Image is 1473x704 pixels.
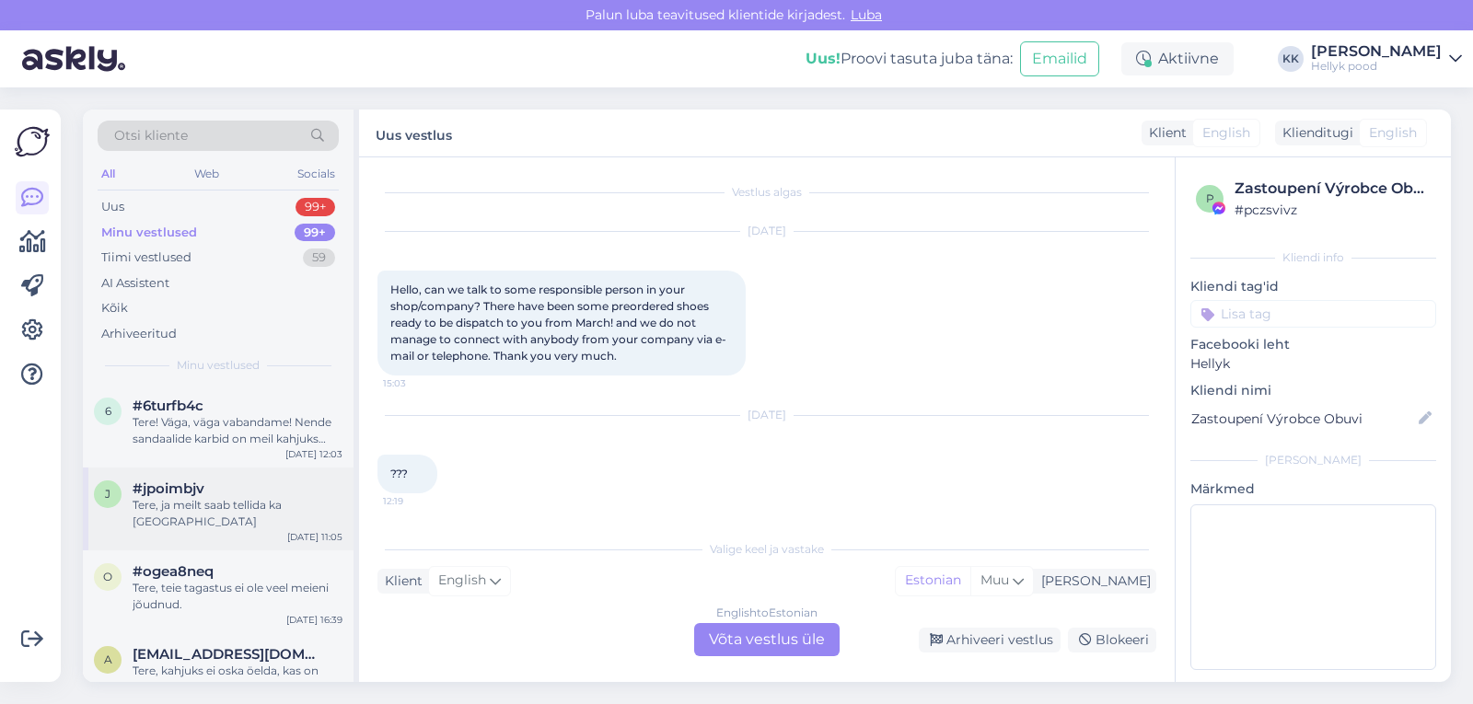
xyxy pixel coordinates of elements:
[133,480,204,497] span: #jpoimbjv
[101,224,197,242] div: Minu vestlused
[1142,123,1187,143] div: Klient
[101,198,124,216] div: Uus
[303,248,335,267] div: 59
[377,223,1156,239] div: [DATE]
[133,414,342,447] div: Tere! Väga, väga vabandame! Nende sandaalide karbid on meil kahjuks kuidagi sassi läinud. [PERSON...
[133,663,342,696] div: Tere, kahjuks ei oska öelda, kas on juurde tulemas.
[919,628,1061,652] div: Arhiveeri vestlus
[287,530,342,544] div: [DATE] 11:05
[980,571,1009,588] span: Muu
[294,162,339,186] div: Socials
[191,162,223,186] div: Web
[1190,452,1436,468] div: [PERSON_NAME]
[114,126,188,145] span: Otsi kliente
[296,198,335,216] div: 99+
[694,623,840,656] div: Võta vestlus üle
[105,404,111,418] span: 6
[1020,41,1099,76] button: Emailid
[286,613,342,627] div: [DATE] 16:39
[133,563,214,580] span: #ogea8neq
[285,447,342,461] div: [DATE] 12:03
[377,184,1156,201] div: Vestlus algas
[1190,381,1436,400] p: Kliendi nimi
[1068,628,1156,652] div: Blokeeri
[104,652,112,666] span: a
[806,50,841,67] b: Uus!
[377,407,1156,423] div: [DATE]
[177,357,260,374] span: Minu vestlused
[101,248,191,267] div: Tiimi vestlused
[1369,123,1417,143] span: English
[295,224,335,242] div: 99+
[390,467,408,480] span: ???
[806,48,1013,70] div: Proovi tasuta juba täna:
[377,541,1156,558] div: Valige keel ja vastake
[1190,335,1436,354] p: Facebooki leht
[383,376,452,390] span: 15:03
[1121,42,1234,75] div: Aktiivne
[103,570,112,583] span: o
[1235,200,1431,220] div: # pczsvivz
[438,571,486,591] span: English
[133,398,203,414] span: #6turfb4c
[1190,277,1436,296] p: Kliendi tag'id
[105,487,110,501] span: j
[98,162,119,186] div: All
[1190,354,1436,374] p: Hellyk
[101,299,128,317] div: Kõik
[896,567,970,594] div: Estonian
[383,494,452,508] span: 12:19
[133,497,342,530] div: Tere, ja meilt saab tellida ka [GEOGRAPHIC_DATA]
[716,605,818,621] div: English to Estonian
[845,6,887,23] span: Luba
[133,580,342,613] div: Tere, teie tagastus ei ole veel meieni jõudnud.
[1235,178,1431,200] div: Zastoupení Výrobce Obuvi
[1190,479,1436,499] p: Märkmed
[390,283,726,363] span: Hello, can we talk to some responsible person in your shop/company? There have been some preorder...
[1034,571,1151,591] div: [PERSON_NAME]
[377,571,423,591] div: Klient
[1202,123,1250,143] span: English
[101,274,169,293] div: AI Assistent
[1275,123,1353,143] div: Klienditugi
[1278,46,1304,72] div: KK
[101,325,177,343] div: Arhiveeritud
[1311,44,1462,74] a: [PERSON_NAME]Hellyk pood
[376,121,452,145] label: Uus vestlus
[1191,409,1415,429] input: Lisa nimi
[1190,300,1436,328] input: Lisa tag
[1190,249,1436,266] div: Kliendi info
[133,646,324,663] span: am.chitchyan@gmail.com
[1311,44,1442,59] div: [PERSON_NAME]
[15,124,50,159] img: Askly Logo
[1206,191,1214,205] span: p
[1311,59,1442,74] div: Hellyk pood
